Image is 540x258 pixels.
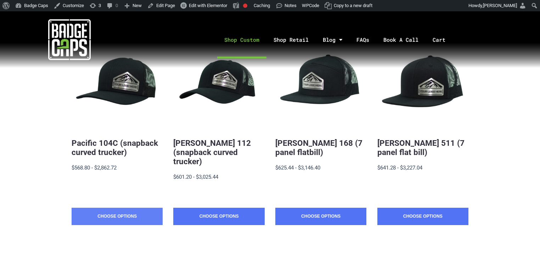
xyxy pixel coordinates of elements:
[173,138,251,166] a: [PERSON_NAME] 112 (snapback curved trucker)
[266,21,316,58] a: Shop Retail
[72,165,117,171] span: $568.80 - $2,862.72
[426,21,461,58] a: Cart
[275,208,366,225] a: Choose Options
[243,4,247,8] div: Focus keyphrase not set
[275,165,320,171] span: $625.44 - $3,146.40
[217,21,266,58] a: Shop Custom
[72,39,163,130] button: BadgeCaps - Pacific 104C
[505,224,540,258] iframe: Chat Widget
[377,165,422,171] span: $641.28 - $3,227.04
[349,21,376,58] a: FAQs
[483,3,517,8] span: [PERSON_NAME]
[173,208,264,225] a: Choose Options
[377,138,465,157] a: [PERSON_NAME] 511 (7 panel flat bill)
[376,21,426,58] a: Book A Call
[316,21,349,58] a: Blog
[275,39,366,130] button: BadgeCaps - Richardson 168
[173,174,218,180] span: $601.20 - $3,025.44
[48,18,91,61] img: badgecaps white logo with green acccent
[275,138,362,157] a: [PERSON_NAME] 168 (7 panel flatbill)
[377,39,468,130] button: BadgeCaps - Richardson 511
[72,208,163,225] a: Choose Options
[72,138,158,157] a: Pacific 104C (snapback curved trucker)
[189,3,227,8] span: Edit with Elementor
[173,39,264,130] button: BadgeCaps - Richardson 112
[139,21,540,58] nav: Menu
[377,208,468,225] a: Choose Options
